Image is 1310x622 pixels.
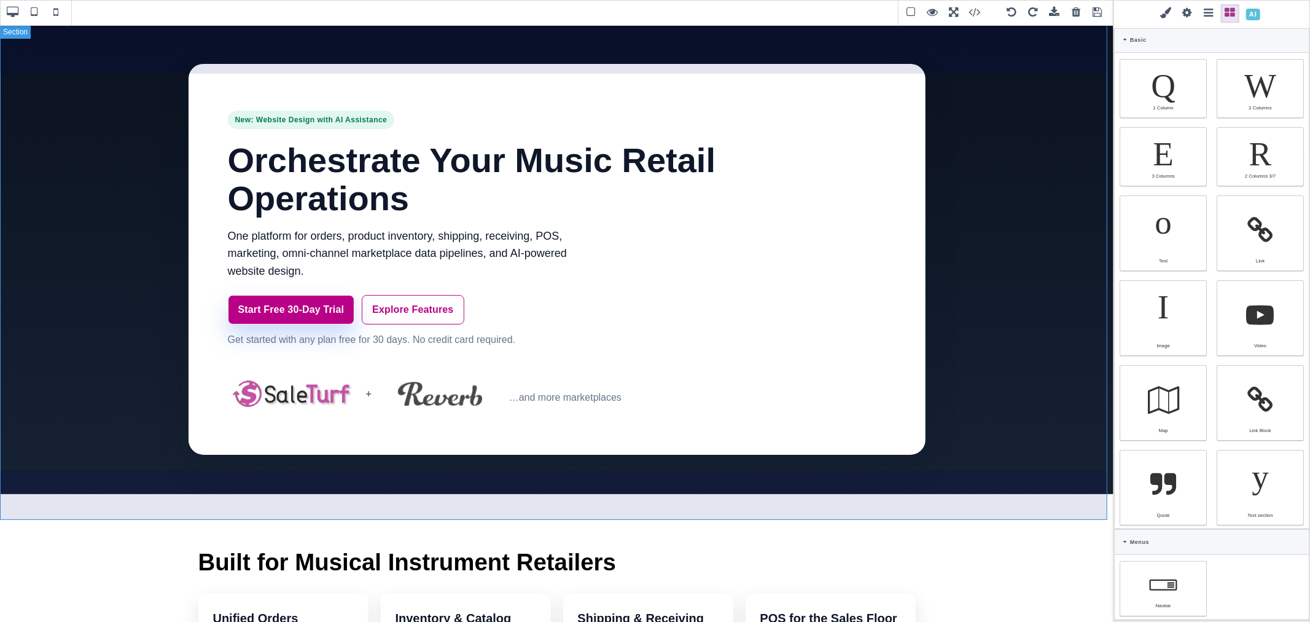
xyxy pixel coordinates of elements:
img: Reverb logo [228,347,359,391]
h3: POS for the Sales Floor [760,584,901,604]
div: Navbar [1120,561,1207,616]
div: Quote [1120,450,1207,526]
h3: Unified Orders [213,584,354,604]
span: View code [966,4,999,22]
div: 1 Column [1127,105,1199,111]
span: + [366,361,372,377]
div: Link Block [1217,365,1304,441]
h1: Orchestrate Your Music Retail Operations [228,117,886,192]
p: Get started with any plan free for 30 days. No credit card required. [228,307,886,323]
span: View components [902,4,920,22]
div: Text section [1217,450,1304,526]
p: New feature [228,86,395,104]
div: 2 Columns [1217,59,1304,118]
div: Link Block [1224,428,1296,433]
div: 2 Columns 3/7 [1217,127,1304,186]
div: Quote [1127,513,1199,518]
div: Text [1127,258,1199,264]
span: Open Style Manager [1156,4,1175,23]
div: 1 Column [1120,59,1207,118]
span: Preview [923,4,942,22]
div: 2 Columns 3/7 [1224,173,1296,179]
div: Navbar [1127,603,1199,608]
span: Fullscreen [945,4,963,22]
div: Video [1217,280,1304,356]
h3: Inventory & Catalog [396,584,536,604]
div: 2 Columns [1224,105,1296,111]
div: Map [1120,365,1207,441]
h2: Built for Musical Instrument Retailers [198,519,916,556]
div: Basic [1115,27,1309,53]
a: Explore Features [362,270,464,300]
div: Link [1217,195,1304,271]
div: Menus [1115,529,1309,555]
div: Primary actions [228,270,886,300]
a: Start Free 30-Day Trial [228,270,355,300]
div: 3 Columns [1120,127,1207,186]
h3: Shipping & Receiving [578,584,719,604]
div: Image [1120,280,1207,356]
div: Video [1224,343,1296,348]
div: Text section [1224,513,1296,518]
span: Open AI Assistant [1242,4,1264,25]
div: Text [1120,195,1207,271]
span: Open Layer Manager [1199,4,1218,23]
div: Marketplace partners [228,347,886,391]
div: Link [1224,258,1296,264]
span: Settings [1178,4,1196,23]
span: Save & Close [1088,4,1107,22]
div: 3 Columns [1127,173,1199,179]
span: …and more marketplaces [509,365,622,381]
span: Open Blocks [1221,4,1239,23]
div: Image [1127,343,1199,348]
div: Map [1127,428,1199,433]
p: One platform for orders, product inventory, shipping, receiving, POS, marketing, omni-channel mar... [228,203,597,256]
img: Reverb integrations [379,354,502,385]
